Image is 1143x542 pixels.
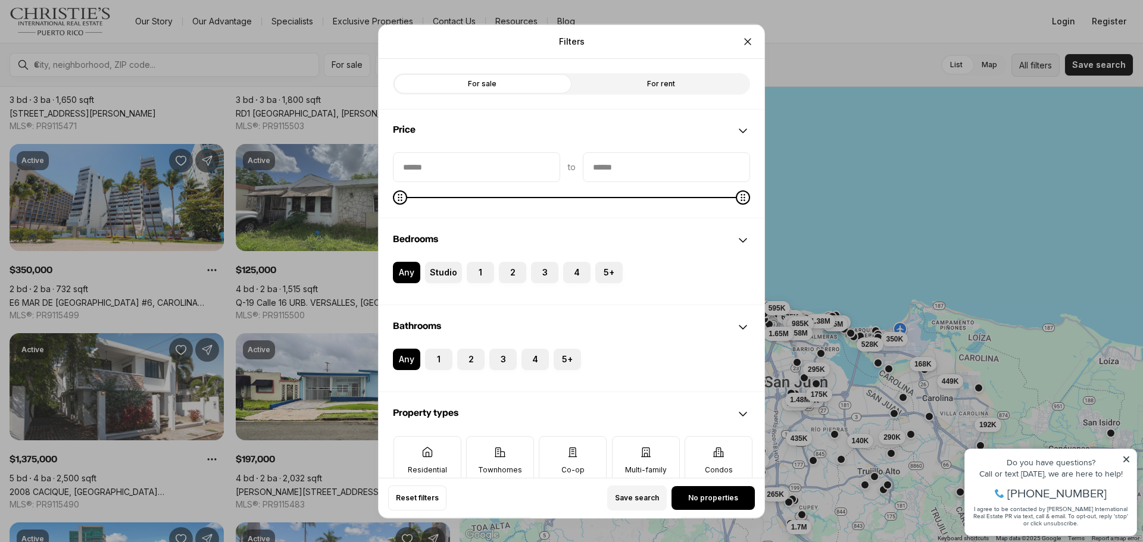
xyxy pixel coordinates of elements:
[379,218,764,261] div: Bedrooms
[379,348,764,391] div: Bathrooms
[393,321,441,330] span: Bathrooms
[559,36,585,46] p: Filters
[379,152,764,217] div: Price
[672,486,755,510] button: No properties
[615,493,659,503] span: Save search
[567,162,576,171] span: to
[554,348,581,369] label: 5+
[393,261,420,283] label: Any
[531,261,558,283] label: 3
[393,73,571,94] label: For sale
[388,485,446,510] button: Reset filters
[425,348,452,369] label: 1
[571,73,750,94] label: For rent
[563,261,591,283] label: 4
[393,234,438,243] span: Bedrooms
[379,392,764,435] div: Property types
[478,465,522,474] p: Townhomes
[408,465,447,474] p: Residential
[705,465,733,474] p: Condos
[13,38,172,46] div: Call or text [DATE], we are here to help!
[394,152,560,181] input: priceMin
[425,261,462,283] label: Studio
[736,29,760,53] button: Close
[396,493,439,503] span: Reset filters
[583,152,749,181] input: priceMax
[607,485,667,510] button: Save search
[561,465,585,474] p: Co-op
[521,348,549,369] label: 4
[467,261,494,283] label: 1
[393,124,416,134] span: Price
[625,465,667,474] p: Multi-family
[688,493,738,503] span: No properties
[499,261,526,283] label: 2
[379,305,764,348] div: Bathrooms
[393,348,420,369] label: Any
[457,348,485,369] label: 2
[49,56,148,68] span: [PHONE_NUMBER]
[379,109,764,152] div: Price
[736,190,750,204] span: Maximum
[393,408,458,417] span: Property types
[15,73,170,96] span: I agree to be contacted by [PERSON_NAME] International Real Estate PR via text, call & email. To ...
[13,27,172,35] div: Do you have questions?
[489,348,517,369] label: 3
[393,190,407,204] span: Minimum
[595,261,623,283] label: 5+
[379,261,764,304] div: Bedrooms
